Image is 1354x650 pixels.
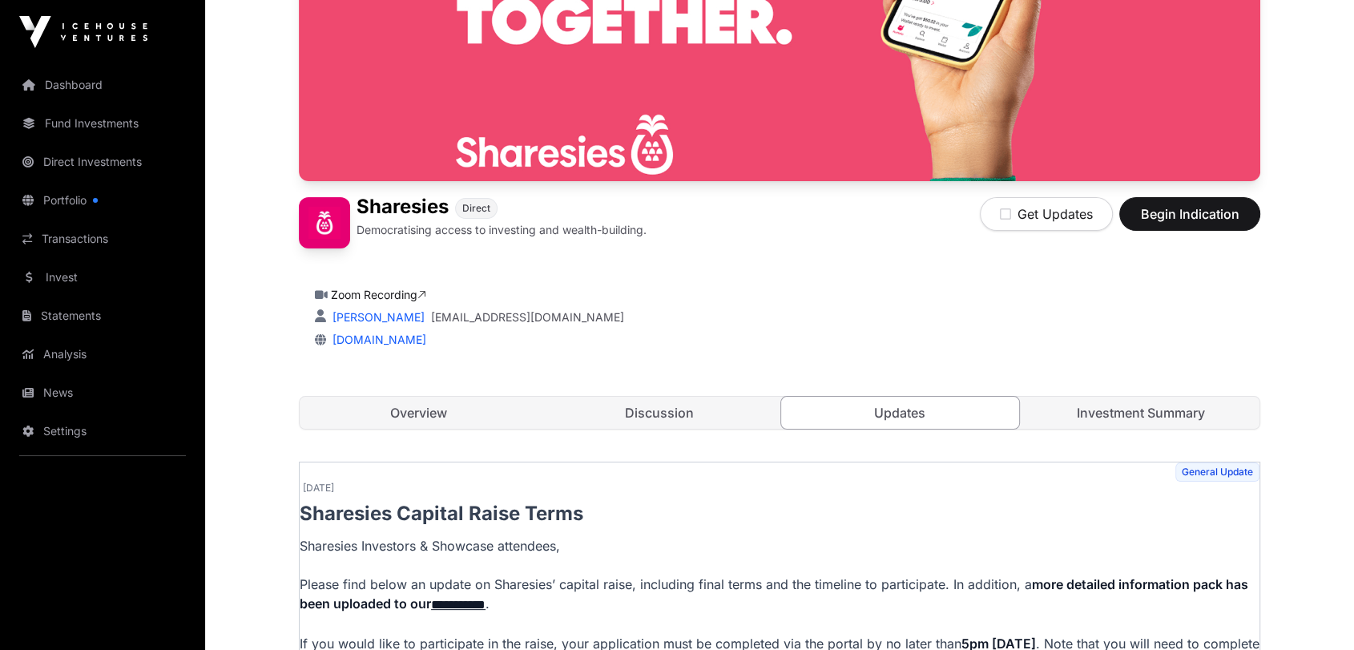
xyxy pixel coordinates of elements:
a: Portfolio [13,183,192,218]
a: [DOMAIN_NAME] [326,333,426,346]
span: Direct [462,202,490,215]
span: General Update [1175,462,1259,482]
a: Dashboard [13,67,192,103]
button: Get Updates [980,197,1113,231]
a: Settings [13,414,192,449]
a: Invest [13,260,192,295]
a: Updates [780,396,1020,430]
p: Sharesies Capital Raise Terms [300,501,1259,527]
a: Overview [300,397,538,429]
a: News [13,375,192,410]
h1: Sharesies [357,197,449,219]
a: [PERSON_NAME] [329,310,425,324]
a: Zoom Recording [331,288,426,301]
a: Direct Investments [13,144,192,180]
a: Discussion [541,397,779,429]
a: [EMAIL_ADDRESS][DOMAIN_NAME] [431,309,624,325]
a: Transactions [13,221,192,256]
button: Begin Indication [1119,197,1260,231]
a: Fund Investments [13,106,192,141]
p: Democratising access to investing and wealth-building. [357,222,647,238]
span: [DATE] [303,482,334,495]
img: Icehouse Ventures Logo [19,16,147,48]
nav: Tabs [300,397,1259,429]
a: Statements [13,298,192,333]
span: Begin Indication [1139,204,1240,224]
a: Begin Indication [1119,213,1260,229]
img: Sharesies [299,197,350,248]
a: Investment Summary [1022,397,1260,429]
iframe: Chat Widget [1274,573,1354,650]
a: Analysis [13,337,192,372]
